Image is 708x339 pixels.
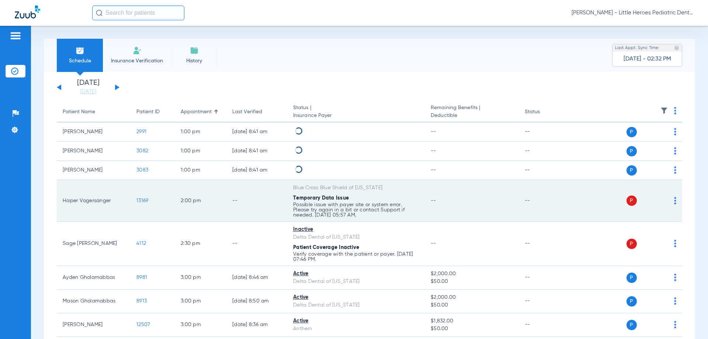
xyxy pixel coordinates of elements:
img: group-dot-blue.svg [674,147,676,155]
li: [DATE] [66,79,110,96]
div: Patient Name [63,108,95,116]
td: [PERSON_NAME] [57,313,131,337]
span: P [627,239,637,249]
div: Last Verified [232,108,262,116]
span: P [627,146,637,156]
span: 4112 [136,241,146,246]
th: Status | [287,102,425,122]
td: -- [226,180,287,222]
img: Manual Insurance Verification [133,46,142,55]
div: Last Verified [232,108,281,116]
span: Temporary Data Issue [293,196,349,201]
div: Active [293,294,419,301]
span: 3082 [136,148,148,153]
div: Patient Name [63,108,125,116]
span: -- [431,241,436,246]
img: last sync help info [674,45,679,51]
td: -- [519,180,569,222]
th: Status [519,102,569,122]
span: $50.00 [431,325,513,333]
td: Ayden Gholamabbas [57,266,131,290]
img: Search Icon [96,10,103,16]
p: Verify coverage with the patient or payer. [DATE] 07:46 PM. [293,252,419,262]
td: -- [519,122,569,142]
img: group-dot-blue.svg [674,107,676,114]
span: P [627,196,637,206]
span: $2,000.00 [431,270,513,278]
div: Delta Dental of [US_STATE] [293,301,419,309]
span: History [177,57,212,65]
span: $1,832.00 [431,317,513,325]
span: 8981 [136,275,147,280]
img: Zuub Logo [15,6,40,18]
img: group-dot-blue.svg [674,274,676,281]
td: -- [519,161,569,180]
td: Haper Vogersanger [57,180,131,222]
div: Delta Dental of [US_STATE] [293,278,419,286]
img: History [190,46,199,55]
img: group-dot-blue.svg [674,197,676,204]
span: 12507 [136,322,150,327]
td: 3:00 PM [175,290,226,313]
span: $50.00 [431,301,513,309]
span: $2,000.00 [431,294,513,301]
span: P [627,127,637,137]
span: Insurance Payer [293,112,419,120]
td: Sage [PERSON_NAME] [57,222,131,266]
span: 2991 [136,129,146,134]
img: group-dot-blue.svg [674,240,676,247]
td: -- [519,142,569,161]
td: 1:00 PM [175,161,226,180]
td: 2:00 PM [175,180,226,222]
td: [PERSON_NAME] [57,161,131,180]
img: group-dot-blue.svg [674,321,676,328]
td: 1:00 PM [175,142,226,161]
td: -- [519,266,569,290]
td: 1:00 PM [175,122,226,142]
div: Inactive [293,226,419,234]
span: -- [431,167,436,173]
span: Last Appt. Sync Time: [615,44,659,52]
td: [DATE] 8:41 AM [226,122,287,142]
span: [DATE] - 02:32 PM [624,55,671,63]
span: Schedule [62,57,97,65]
td: -- [519,290,569,313]
img: group-dot-blue.svg [674,297,676,305]
td: -- [519,313,569,337]
div: Anthem [293,325,419,333]
td: 3:00 PM [175,313,226,337]
span: $50.00 [431,278,513,286]
div: Appointment [181,108,221,116]
td: 2:30 PM [175,222,226,266]
span: -- [431,129,436,134]
div: Active [293,317,419,325]
div: Patient ID [136,108,169,116]
span: -- [431,148,436,153]
img: hamburger-icon [10,31,21,40]
a: [DATE] [66,88,110,96]
span: P [627,273,637,283]
td: -- [226,222,287,266]
span: [PERSON_NAME] - Little Heroes Pediatric Dentistry [572,9,693,17]
span: P [627,165,637,176]
span: Patient Coverage Inactive [293,245,359,250]
td: [DATE] 8:36 AM [226,313,287,337]
td: [DATE] 8:50 AM [226,290,287,313]
td: 3:00 PM [175,266,226,290]
span: 13169 [136,198,148,203]
p: Possible issue with payer site or system error. Please try again in a bit or contact Support if n... [293,202,419,218]
input: Search for patients [92,6,184,20]
span: Insurance Verification [108,57,166,65]
td: [PERSON_NAME] [57,142,131,161]
td: [DATE] 8:41 AM [226,161,287,180]
img: group-dot-blue.svg [674,166,676,174]
th: Remaining Benefits | [425,102,518,122]
img: group-dot-blue.svg [674,128,676,135]
div: Active [293,270,419,278]
div: Appointment [181,108,212,116]
div: Patient ID [136,108,160,116]
td: [DATE] 8:41 AM [226,142,287,161]
span: P [627,320,637,330]
td: [DATE] 8:46 AM [226,266,287,290]
div: Blue Cross Blue Shield of [US_STATE] [293,184,419,192]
